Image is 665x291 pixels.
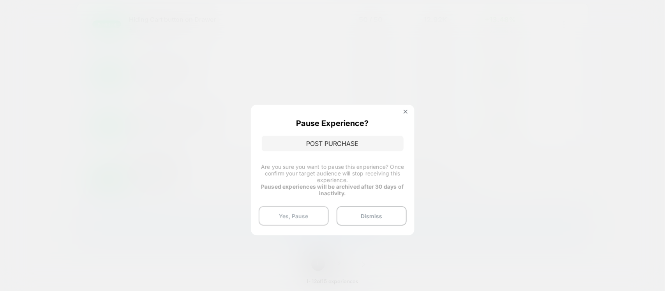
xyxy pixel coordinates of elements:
button: Yes, Pause [259,206,329,226]
button: Dismiss [337,206,407,226]
p: Pause Experience? [296,119,369,128]
strong: Paused experiences will be archived after 30 days of inactivity. [261,183,404,196]
span: Are you sure you want to pause this experience? Once confirm your target audience will stop recei... [261,163,404,183]
p: POST PURCHASE [262,136,404,151]
img: close [404,110,407,114]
